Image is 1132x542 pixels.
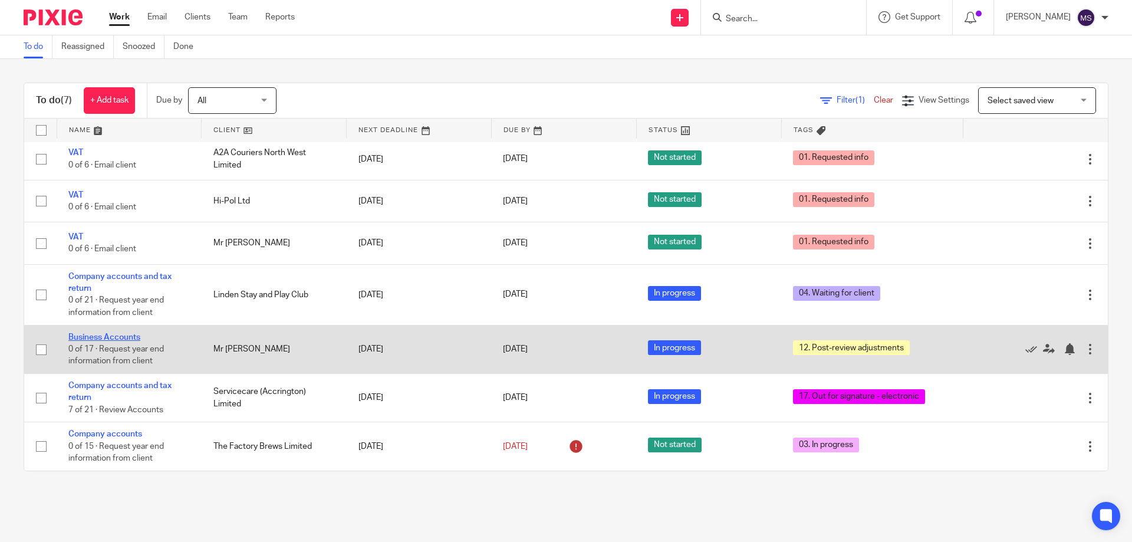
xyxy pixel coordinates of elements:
[347,422,492,471] td: [DATE]
[123,35,164,58] a: Snoozed
[68,442,164,463] span: 0 of 15 · Request year end information from client
[68,297,164,317] span: 0 of 21 · Request year end information from client
[84,87,135,114] a: + Add task
[794,127,814,133] span: Tags
[503,291,528,299] span: [DATE]
[198,97,206,105] span: All
[1006,11,1071,23] p: [PERSON_NAME]
[68,406,163,414] span: 7 of 21 · Review Accounts
[68,345,164,366] span: 0 of 17 · Request year end information from client
[202,180,347,222] td: Hi-Pol Ltd
[503,345,528,353] span: [DATE]
[68,245,136,254] span: 0 of 6 · Email client
[61,96,72,105] span: (7)
[202,138,347,180] td: A2A Couriers North West Limited
[793,438,859,452] span: 03. In progress
[68,233,83,241] a: VAT
[648,438,702,452] span: Not started
[68,191,83,199] a: VAT
[202,222,347,264] td: Mr [PERSON_NAME]
[156,94,182,106] p: Due by
[68,333,140,341] a: Business Accounts
[202,374,347,422] td: Servicecare (Accrington) Limited
[855,96,865,104] span: (1)
[173,35,202,58] a: Done
[503,239,528,247] span: [DATE]
[24,9,83,25] img: Pixie
[347,180,492,222] td: [DATE]
[793,340,910,355] span: 12. Post-review adjustments
[68,430,142,438] a: Company accounts
[68,382,172,402] a: Company accounts and tax return
[895,13,940,21] span: Get Support
[648,235,702,249] span: Not started
[68,203,136,211] span: 0 of 6 · Email client
[68,161,136,169] span: 0 of 6 · Email client
[648,286,701,301] span: In progress
[919,96,969,104] span: View Settings
[793,192,874,207] span: 01. Requested info
[24,35,52,58] a: To do
[648,192,702,207] span: Not started
[185,11,210,23] a: Clients
[1077,8,1095,27] img: svg%3E
[793,389,925,404] span: 17. Out for signature - electronic
[202,422,347,471] td: The Factory Brews Limited
[36,94,72,107] h1: To do
[347,264,492,325] td: [DATE]
[988,97,1054,105] span: Select saved view
[874,96,893,104] a: Clear
[503,442,528,451] span: [DATE]
[503,155,528,163] span: [DATE]
[837,96,874,104] span: Filter
[228,11,248,23] a: Team
[347,138,492,180] td: [DATE]
[1025,343,1043,355] a: Mark as done
[347,325,492,373] td: [DATE]
[61,35,114,58] a: Reassigned
[725,14,831,25] input: Search
[68,272,172,293] a: Company accounts and tax return
[147,11,167,23] a: Email
[648,150,702,165] span: Not started
[503,394,528,402] span: [DATE]
[109,11,130,23] a: Work
[347,374,492,422] td: [DATE]
[68,149,83,157] a: VAT
[793,235,874,249] span: 01. Requested info
[793,150,874,165] span: 01. Requested info
[347,222,492,264] td: [DATE]
[648,340,701,355] span: In progress
[202,264,347,325] td: Linden Stay and Play Club
[202,325,347,373] td: Mr [PERSON_NAME]
[503,197,528,205] span: [DATE]
[793,286,880,301] span: 04. Waiting for client
[648,389,701,404] span: In progress
[265,11,295,23] a: Reports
